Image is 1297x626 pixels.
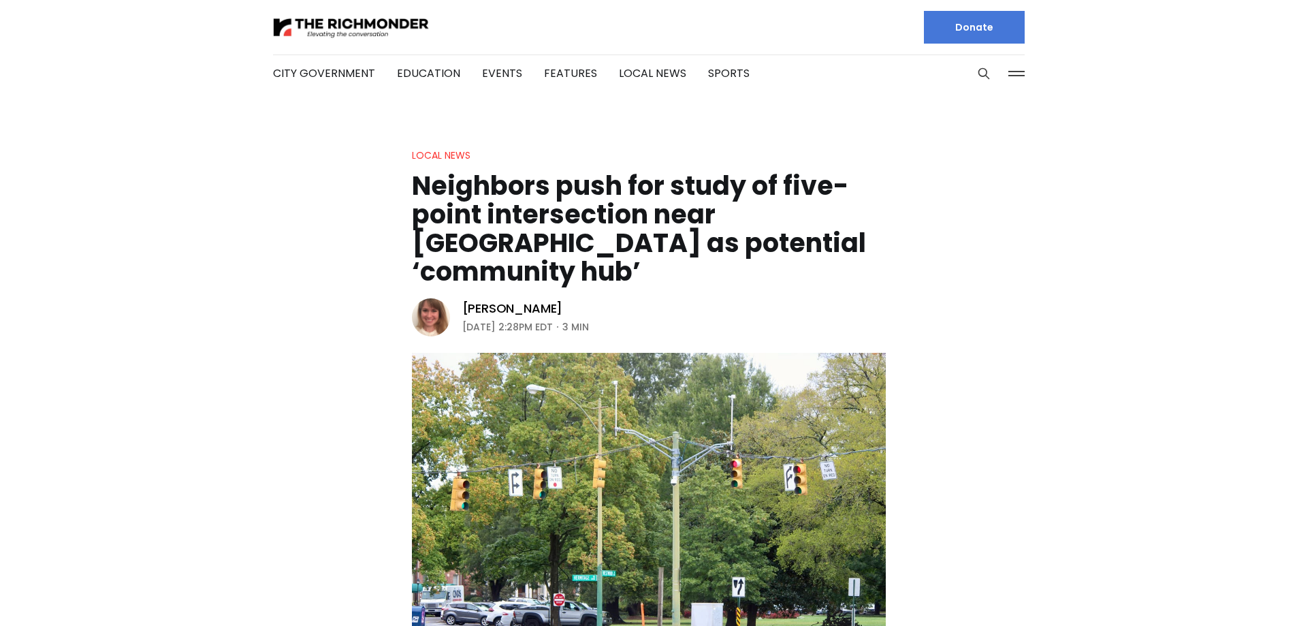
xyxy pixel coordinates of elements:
span: 3 min [562,319,589,335]
img: Sarah Vogelsong [412,298,450,337]
a: Sports [708,65,750,81]
a: Features [544,65,597,81]
img: The Richmonder [273,16,430,40]
a: City Government [273,65,375,81]
a: Education [397,65,460,81]
time: [DATE] 2:28PM EDT [462,319,553,335]
a: Events [482,65,522,81]
a: Local News [412,148,470,162]
a: [PERSON_NAME] [462,300,563,317]
h1: Neighbors push for study of five-point intersection near [GEOGRAPHIC_DATA] as potential ‘communit... [412,172,886,286]
a: Donate [924,11,1025,44]
button: Search this site [974,63,994,84]
a: Local News [619,65,686,81]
